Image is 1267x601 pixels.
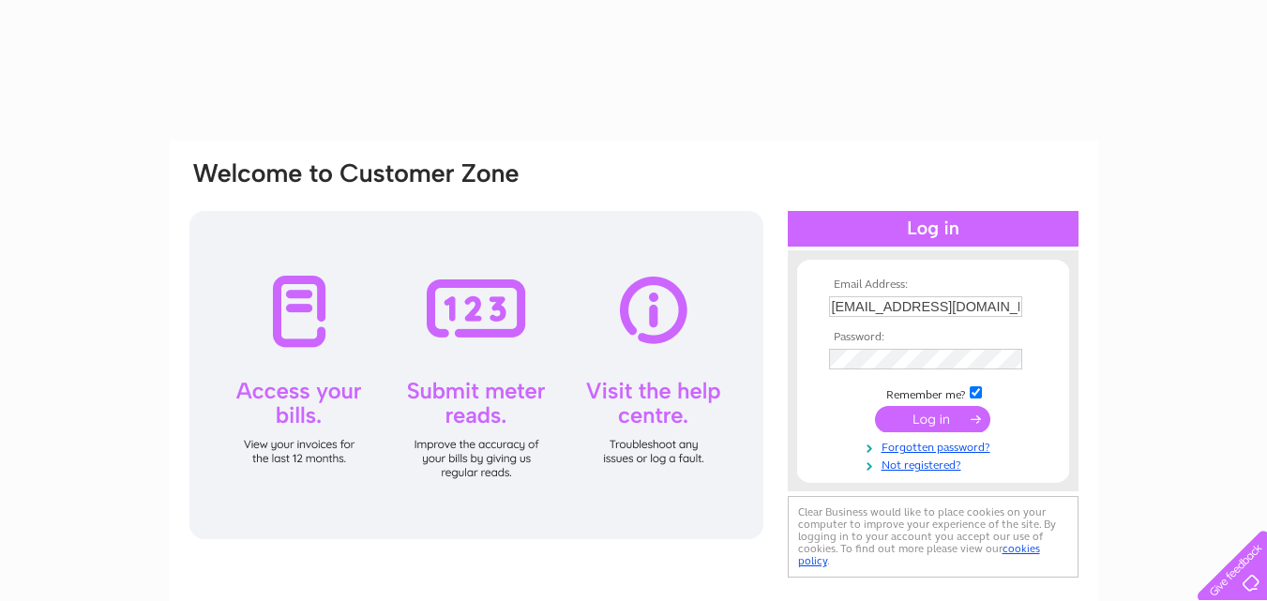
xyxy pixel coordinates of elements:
th: Password: [824,331,1042,344]
td: Remember me? [824,383,1042,402]
th: Email Address: [824,278,1042,292]
a: cookies policy [798,542,1040,567]
div: Clear Business would like to place cookies on your computer to improve your experience of the sit... [788,496,1078,578]
a: Not registered? [829,455,1042,473]
a: Forgotten password? [829,437,1042,455]
input: Submit [875,406,990,432]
